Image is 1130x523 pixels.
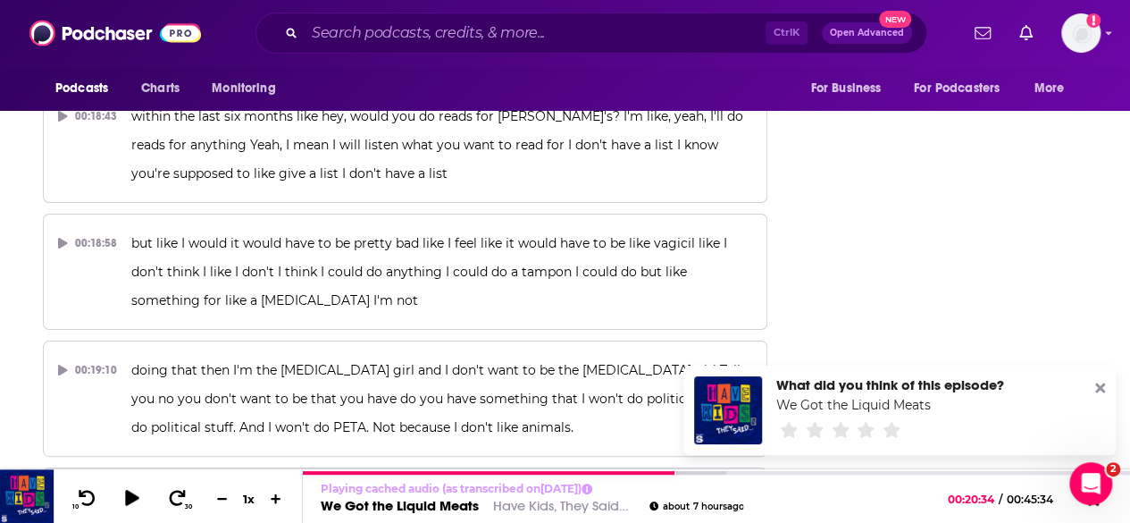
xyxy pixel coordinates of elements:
span: For Business [810,76,881,101]
img: We Got the Liquid Meats [694,376,762,444]
span: Ctrl K [766,21,808,45]
div: 00:18:58 [58,229,117,257]
button: open menu [798,72,903,105]
a: Have Kids, They Said… [493,497,628,514]
span: 00:20:34 [948,493,999,506]
span: within the last six months like hey, would you do reads for [PERSON_NAME]'s? I'm like, yeah, I'll... [131,108,747,181]
div: Search podcasts, credits, & more... [255,13,927,54]
span: but like I would it would have to be pretty bad like I feel like it would have to be like vagicil... [131,235,731,308]
div: 00:19:10 [58,356,117,384]
p: Playing cached audio (as transcribed on [DATE] ) [321,482,743,495]
button: Show profile menu [1061,13,1101,53]
div: about 7 hours ago [649,502,743,511]
span: For Podcasters [914,76,1000,101]
div: 1 x [234,492,264,506]
button: open menu [1022,72,1087,105]
button: open menu [199,72,298,105]
input: Search podcasts, credits, & more... [305,19,766,47]
div: 00:18:43 [58,102,117,131]
a: Show notifications dropdown [1012,18,1040,48]
a: We Got the Liquid Meats [321,497,479,514]
span: / [999,493,1002,506]
svg: Add a profile image [1086,13,1101,28]
button: 00:19:10doing that then I'm the [MEDICAL_DATA] girl and I don't want to be the [MEDICAL_DATA] gir... [43,341,767,457]
button: 00:18:43within the last six months like hey, would you do reads for [PERSON_NAME]'s? I'm like, ye... [43,87,767,203]
button: Open AdvancedNew [822,22,912,44]
iframe: Intercom live chat [1069,462,1112,505]
span: Podcasts [55,76,108,101]
span: 00:45:34 [1002,493,1071,506]
span: 2 [1106,462,1120,477]
img: Podchaser - Follow, Share and Rate Podcasts [29,16,201,50]
div: What did you think of this episode? [776,376,1004,393]
a: We Got the Liquid Meats [776,397,931,413]
span: New [879,11,911,28]
span: 30 [185,503,192,510]
button: open menu [902,72,1025,105]
button: 00:18:58but like I would it would have to be pretty bad like I feel like it would have to be like... [43,214,767,330]
button: 10 [69,488,103,510]
span: doing that then I'm the [MEDICAL_DATA] girl and I don't want to be the [MEDICAL_DATA] girl Tell y... [131,362,749,435]
span: 10 [72,503,79,510]
span: More [1034,76,1065,101]
img: User Profile [1061,13,1101,53]
a: Show notifications dropdown [967,18,998,48]
span: Monitoring [212,76,275,101]
button: 30 [162,488,196,510]
a: Charts [130,72,190,105]
button: open menu [43,72,131,105]
span: Charts [141,76,180,101]
span: Open Advanced [830,29,904,38]
span: Logged in as WesBurdett [1061,13,1101,53]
